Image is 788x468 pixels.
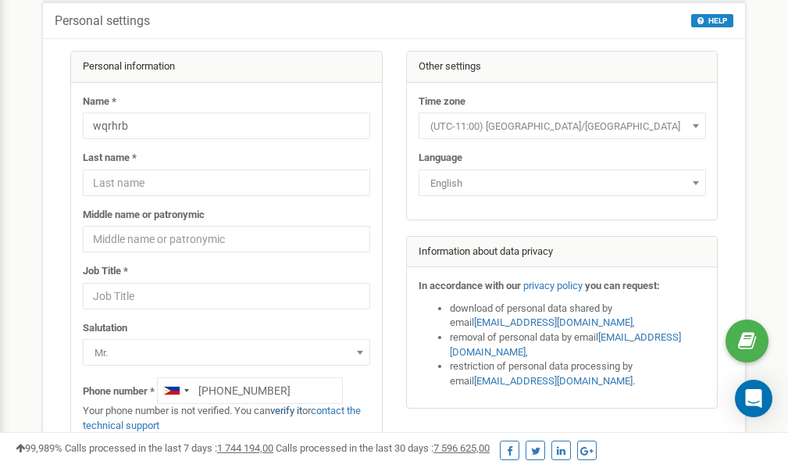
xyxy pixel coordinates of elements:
[735,380,772,417] div: Open Intercom Messenger
[83,113,370,139] input: Name
[474,316,633,328] a: [EMAIL_ADDRESS][DOMAIN_NAME]
[83,384,155,399] label: Phone number *
[450,359,706,388] li: restriction of personal data processing by email .
[83,208,205,223] label: Middle name or patronymic
[157,377,343,404] input: +1-800-555-55-55
[83,283,370,309] input: Job Title
[585,280,660,291] strong: you can request:
[424,173,701,195] span: English
[419,151,462,166] label: Language
[65,442,273,454] span: Calls processed in the last 7 days :
[474,375,633,387] a: [EMAIL_ADDRESS][DOMAIN_NAME]
[433,442,490,454] u: 7 596 625,00
[450,302,706,330] li: download of personal data shared by email ,
[217,442,273,454] u: 1 744 194,00
[83,264,128,279] label: Job Title *
[407,52,718,83] div: Other settings
[83,405,361,431] a: contact the technical support
[419,280,521,291] strong: In accordance with our
[83,339,370,366] span: Mr.
[424,116,701,138] span: (UTC-11:00) Pacific/Midway
[419,170,706,196] span: English
[16,442,62,454] span: 99,989%
[419,113,706,139] span: (UTC-11:00) Pacific/Midway
[83,170,370,196] input: Last name
[83,321,127,336] label: Salutation
[270,405,302,416] a: verify it
[55,14,150,28] h5: Personal settings
[450,331,681,358] a: [EMAIL_ADDRESS][DOMAIN_NAME]
[419,95,465,109] label: Time zone
[158,378,194,403] div: Telephone country code
[83,95,116,109] label: Name *
[83,151,137,166] label: Last name *
[450,330,706,359] li: removal of personal data by email ,
[83,226,370,252] input: Middle name or patronymic
[523,280,583,291] a: privacy policy
[71,52,382,83] div: Personal information
[276,442,490,454] span: Calls processed in the last 30 days :
[88,342,365,364] span: Mr.
[83,404,370,433] p: Your phone number is not verified. You can or
[691,14,733,27] button: HELP
[407,237,718,268] div: Information about data privacy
